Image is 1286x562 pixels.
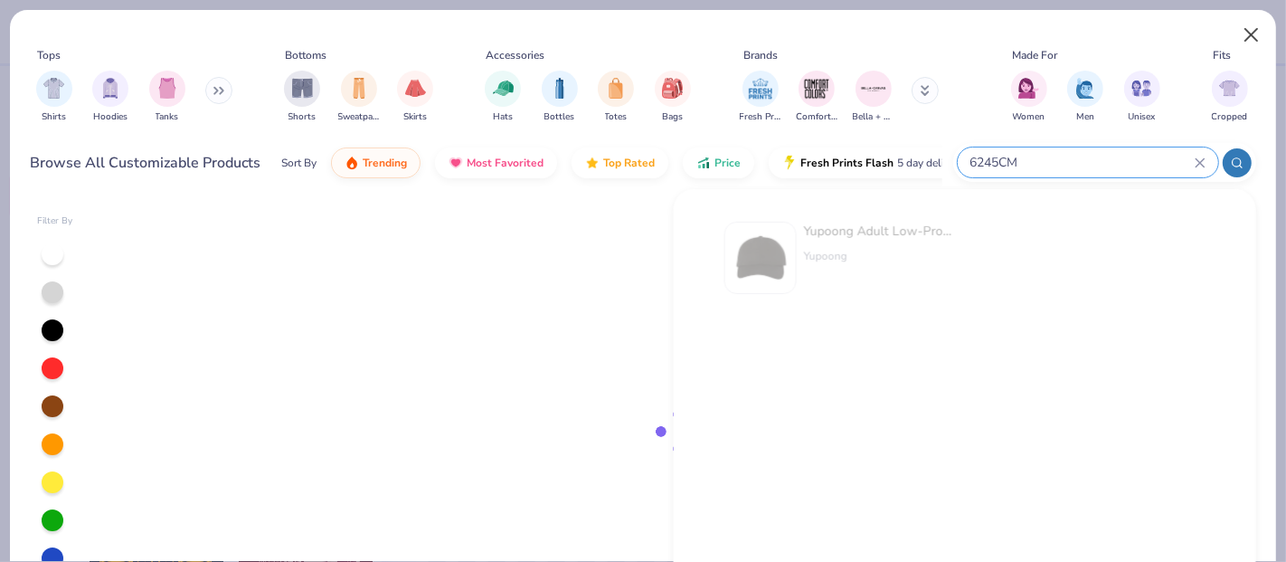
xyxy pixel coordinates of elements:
div: filter for Hoodies [92,71,128,124]
button: filter button [1212,71,1248,124]
span: Bags [662,110,683,124]
img: Bags Image [662,78,682,99]
img: Hoodies Image [100,78,120,99]
span: Fresh Prints [740,110,781,124]
img: trending.gif [345,156,359,170]
img: 91da48b3-aa69-409d-b468-4b74b3526cc0 [733,230,789,286]
div: Yupoong Adult Low-Profile Cotton Twill Dad Cap [804,222,956,241]
button: Top Rated [572,148,668,178]
div: Fits [1213,47,1231,63]
span: Skirts [403,110,427,124]
div: Yupoong [804,248,956,264]
div: filter for Fresh Prints [740,71,781,124]
div: filter for Comfort Colors [796,71,837,124]
img: TopRated.gif [585,156,600,170]
span: Hats [493,110,513,124]
button: filter button [598,71,634,124]
button: filter button [36,71,72,124]
button: Trending [331,148,421,178]
img: Cropped Image [1219,78,1240,99]
button: filter button [1011,71,1047,124]
button: filter button [284,71,320,124]
img: Unisex Image [1131,78,1152,99]
span: 5 day delivery [897,153,964,174]
img: Shirts Image [43,78,64,99]
div: filter for Skirts [397,71,433,124]
button: Close [1234,18,1269,52]
div: Tops [37,47,61,63]
span: Cropped [1212,110,1248,124]
button: filter button [338,71,380,124]
div: filter for Unisex [1124,71,1160,124]
div: filter for Shorts [284,71,320,124]
span: Tanks [156,110,179,124]
img: Totes Image [606,78,626,99]
button: filter button [853,71,894,124]
img: Tanks Image [157,78,177,99]
div: Filter By [37,214,73,228]
input: Try "T-Shirt" [969,152,1195,173]
button: filter button [149,71,185,124]
img: Bottles Image [550,78,570,99]
img: Sweatpants Image [349,78,369,99]
img: Bella + Canvas Image [860,75,887,102]
div: filter for Sweatpants [338,71,380,124]
span: Bella + Canvas [853,110,894,124]
button: filter button [1124,71,1160,124]
span: Shirts [42,110,66,124]
button: filter button [1067,71,1103,124]
button: filter button [92,71,128,124]
button: filter button [796,71,837,124]
button: filter button [740,71,781,124]
span: Fresh Prints Flash [800,156,894,170]
span: Men [1076,110,1094,124]
button: filter button [542,71,578,124]
img: most_fav.gif [449,156,463,170]
img: flash.gif [782,156,797,170]
div: filter for Cropped [1212,71,1248,124]
span: Unisex [1129,110,1156,124]
button: filter button [485,71,521,124]
div: Sort By [281,155,317,171]
img: Comfort Colors Image [803,75,830,102]
img: Men Image [1075,78,1095,99]
div: filter for Bags [655,71,691,124]
span: Totes [605,110,628,124]
div: filter for Women [1011,71,1047,124]
img: Women Image [1018,78,1039,99]
img: Hats Image [493,78,514,99]
div: Made For [1012,47,1057,63]
span: Sweatpants [338,110,380,124]
span: Women [1013,110,1045,124]
div: Bottoms [286,47,327,63]
div: filter for Bottles [542,71,578,124]
div: Accessories [487,47,545,63]
div: filter for Men [1067,71,1103,124]
button: Fresh Prints Flash5 day delivery [769,148,978,178]
div: filter for Shirts [36,71,72,124]
img: Shorts Image [292,78,313,99]
div: Browse All Customizable Products [31,152,261,174]
span: Price [714,156,741,170]
div: Brands [743,47,778,63]
button: Price [683,148,754,178]
button: filter button [397,71,433,124]
div: filter for Tanks [149,71,185,124]
span: Most Favorited [467,156,544,170]
span: Trending [363,156,407,170]
span: Shorts [288,110,317,124]
span: Comfort Colors [796,110,837,124]
span: Top Rated [603,156,655,170]
span: Hoodies [93,110,128,124]
div: filter for Hats [485,71,521,124]
button: filter button [655,71,691,124]
div: filter for Bella + Canvas [853,71,894,124]
span: Bottles [544,110,575,124]
button: Most Favorited [435,148,557,178]
img: Fresh Prints Image [747,75,774,102]
img: Skirts Image [405,78,426,99]
div: filter for Totes [598,71,634,124]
